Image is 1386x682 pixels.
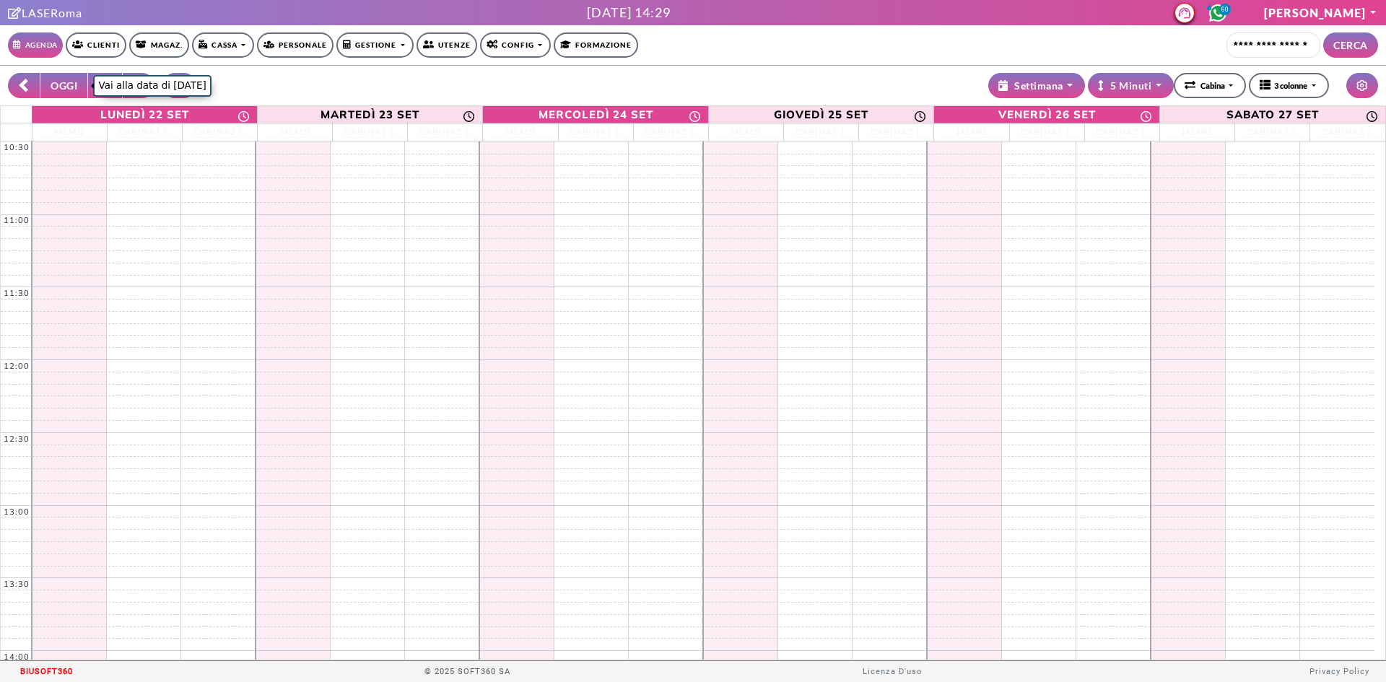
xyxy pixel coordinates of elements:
[8,7,22,19] i: Clicca per andare alla pagina di firma
[483,123,558,141] th: Clicca per aggiungere un promemoria
[1219,4,1231,15] span: 60
[336,32,413,58] a: Gestione
[1,579,32,589] div: 13:30
[1,142,32,152] div: 10:30
[417,32,477,58] a: Utenze
[408,123,483,141] th: Clicca per configurare cabina CABINA2 (consulenze)
[192,32,254,58] a: Cassa
[1,215,32,225] div: 11:00
[1159,123,1234,141] th: Clicca per aggiungere un promemoria
[66,32,126,58] a: Clienti
[712,125,780,138] span: Memo
[100,108,189,121] div: lunedì 22 set
[1,288,32,298] div: 11:30
[1160,106,1385,123] a: 27 settembre 2025
[1309,667,1369,676] a: Privacy Policy
[1264,6,1377,19] a: [PERSON_NAME]
[709,106,933,123] a: 25 settembre 2025
[321,108,419,121] div: martedì 23 set
[998,108,1096,121] div: venerdì 26 set
[1235,123,1310,141] th: Clicca per configurare cabina CABINA1 (epilazione)
[32,123,107,141] th: Clicca per aggiungere un promemoria
[1164,125,1231,138] span: Memo
[93,75,212,97] div: Vai alla data di [DATE]
[788,125,855,138] span: CABINA1 (.
[487,125,554,138] span: Memo
[1098,78,1151,93] div: 5 Minuti
[1,652,32,662] div: 14:00
[40,73,88,98] button: OGGI
[1089,125,1156,138] span: CABINA2 (.
[998,78,1063,93] div: Settimana
[8,6,82,19] a: Clicca per andare alla pagina di firmaLASERoma
[182,123,257,141] th: Clicca per configurare cabina CABINA2 (consulenze)
[1310,123,1385,141] th: Clicca per configurare cabina CABINA2 (consulenze)
[539,108,653,121] div: mercoledì 24 set
[784,123,859,141] th: Clicca per configurare cabina CABINA1 (epilazione)
[1314,125,1382,138] span: CABINA2 (.
[708,123,783,141] th: Clicca per aggiungere un promemoria
[1,434,32,444] div: 12:30
[257,123,332,141] th: Clicca per aggiungere un promemoria
[1014,125,1081,138] span: CABINA1 (.
[1226,32,1320,58] input: Cerca cliente...
[637,125,705,138] span: CABINA2 (.
[863,667,922,676] a: Licenza D'uso
[1323,32,1378,58] button: CERCA
[258,106,482,123] a: 23 settembre 2025
[411,125,479,138] span: CABINA2 (.
[934,123,1009,141] th: Clicca per aggiungere un promemoria
[257,32,334,58] a: Personale
[863,125,930,138] span: CABINA2 (.
[336,125,404,138] span: CABINA1 (.
[111,125,178,138] span: CABINA1 (.
[1239,125,1306,138] span: CABINA1 (.
[261,125,328,138] span: Memo
[107,123,182,141] th: Clicca per configurare cabina CABINA1 (epilazione)
[859,123,934,141] th: Clicca per configurare cabina CABINA2 (consulenze)
[483,106,707,123] a: 24 settembre 2025
[562,125,629,138] span: CABINA1 (.
[554,32,638,58] a: Formazione
[558,123,633,141] th: Clicca per configurare cabina CABINA1 (epilazione)
[1,361,32,371] div: 12:00
[162,73,197,98] button: Crea nuovo contatto rapido
[587,3,671,22] div: [DATE] 14:29
[32,106,257,123] a: 22 settembre 2025
[36,125,103,138] span: Memo
[934,106,1159,123] a: 26 settembre 2025
[8,32,63,58] a: Agenda
[186,125,253,138] span: CABINA2 (.
[1084,123,1159,141] th: Clicca per configurare cabina CABINA2 (consulenze)
[633,123,708,141] th: Clicca per configurare cabina CABINA2 (consulenze)
[480,32,551,58] a: Config
[938,125,1005,138] span: Memo
[1226,108,1319,121] div: sabato 27 set
[774,108,868,121] div: giovedì 25 set
[1,507,32,517] div: 13:00
[333,123,408,141] th: Clicca per configurare cabina CABINA1 (epilazione)
[1009,123,1084,141] th: Clicca per configurare cabina CABINA1 (epilazione)
[129,32,189,58] a: Magaz.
